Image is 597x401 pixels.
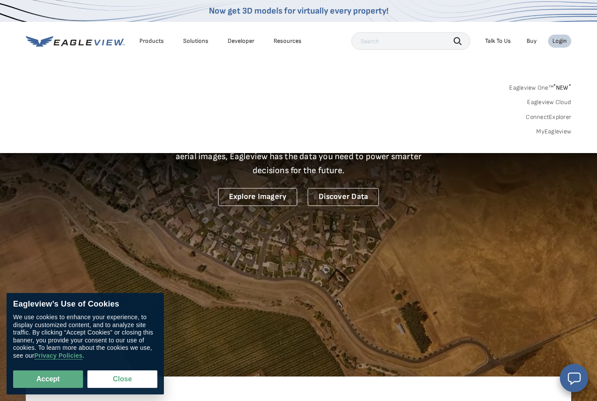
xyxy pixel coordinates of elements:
[218,188,298,206] a: Explore Imagery
[274,37,302,45] div: Resources
[87,370,157,388] button: Close
[13,300,157,309] div: Eagleview’s Use of Cookies
[308,188,379,206] a: Discover Data
[552,37,567,45] div: Login
[553,84,571,91] span: NEW
[13,314,157,359] div: We use cookies to enhance your experience, to display customized content, and to analyze site tra...
[527,37,537,45] a: Buy
[34,352,82,359] a: Privacy Policies
[526,113,571,121] a: ConnectExplorer
[509,81,571,91] a: Eagleview One™*NEW*
[351,32,470,50] input: Search
[560,364,588,392] button: Open chat window
[228,37,254,45] a: Developer
[183,37,208,45] div: Solutions
[165,136,432,178] p: A new era starts here. Built on more than 3.5 billion high-resolution aerial images, Eagleview ha...
[536,128,571,136] a: MyEagleview
[485,37,511,45] div: Talk To Us
[209,6,389,16] a: Now get 3D models for virtually every property!
[527,98,571,106] a: Eagleview Cloud
[13,370,83,388] button: Accept
[139,37,164,45] div: Products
